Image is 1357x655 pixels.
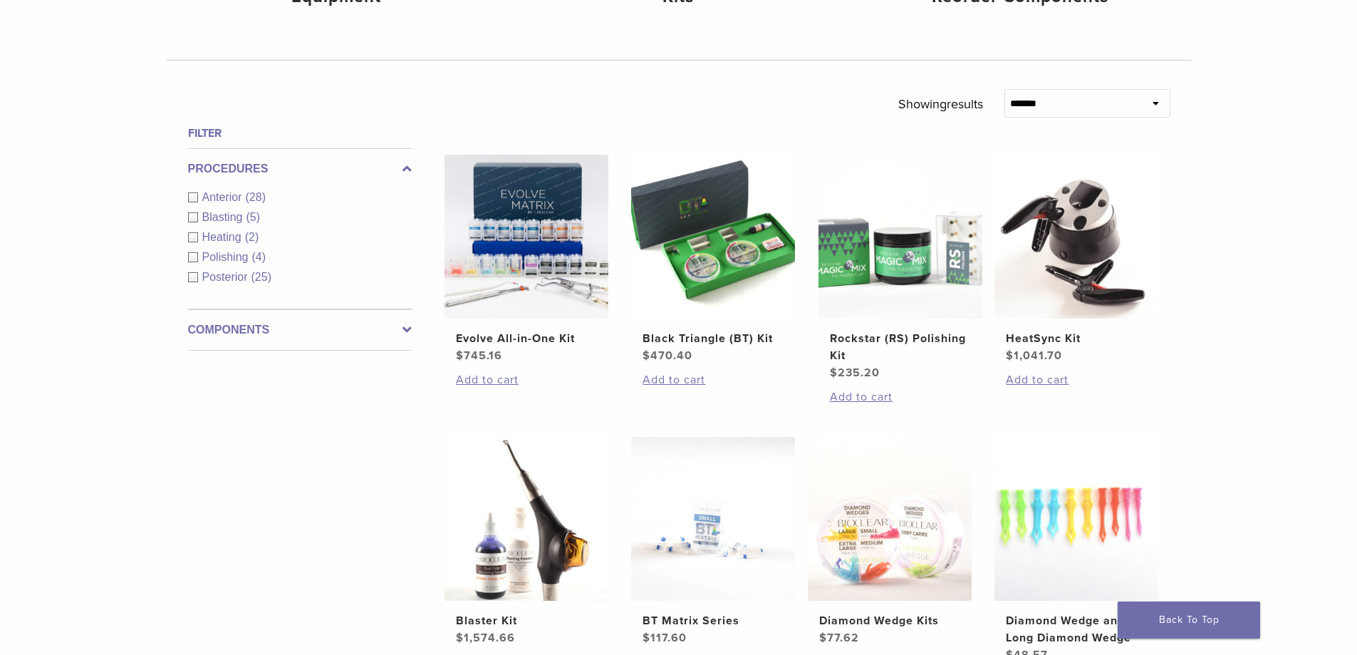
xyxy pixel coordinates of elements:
[202,251,252,263] span: Polishing
[1006,349,1062,363] bdi: 1,041.70
[1006,349,1014,363] span: $
[456,349,502,363] bdi: 745.16
[1006,330,1147,347] h2: HeatSync Kit
[830,366,880,380] bdi: 235.20
[643,349,692,363] bdi: 470.40
[1118,602,1260,639] a: Back To Top
[818,155,984,381] a: Rockstar (RS) Polishing KitRockstar (RS) Polishing Kit $235.20
[830,388,971,406] a: Add to cart: “Rockstar (RS) Polishing Kit”
[444,437,610,646] a: Blaster KitBlaster Kit $1,574.66
[251,251,266,263] span: (4)
[643,349,650,363] span: $
[643,371,784,388] a: Add to cart: “Black Triangle (BT) Kit”
[631,437,795,601] img: BT Matrix Series
[456,349,464,363] span: $
[246,191,266,203] span: (28)
[456,330,597,347] h2: Evolve All-in-One Kit
[830,366,838,380] span: $
[1006,612,1147,646] h2: Diamond Wedge and Long Diamond Wedge
[818,155,982,319] img: Rockstar (RS) Polishing Kit
[630,437,796,646] a: BT Matrix SeriesBT Matrix Series $117.60
[251,271,271,283] span: (25)
[456,371,597,388] a: Add to cart: “Evolve All-in-One Kit”
[807,437,973,646] a: Diamond Wedge KitsDiamond Wedge Kits $77.62
[444,155,610,364] a: Evolve All-in-One KitEvolve All-in-One Kit $745.16
[994,437,1158,601] img: Diamond Wedge and Long Diamond Wedge
[245,231,259,243] span: (2)
[188,160,412,177] label: Procedures
[808,437,972,601] img: Diamond Wedge Kits
[188,321,412,339] label: Components
[643,631,650,645] span: $
[819,631,859,645] bdi: 77.62
[456,631,515,645] bdi: 1,574.66
[444,155,608,319] img: Evolve All-in-One Kit
[994,155,1158,319] img: HeatSync Kit
[202,271,251,283] span: Posterior
[202,191,246,203] span: Anterior
[630,155,796,364] a: Black Triangle (BT) KitBlack Triangle (BT) Kit $470.40
[830,330,971,364] h2: Rockstar (RS) Polishing Kit
[643,330,784,347] h2: Black Triangle (BT) Kit
[819,631,827,645] span: $
[631,155,795,319] img: Black Triangle (BT) Kit
[898,89,983,119] p: Showing results
[188,125,412,142] h4: Filter
[643,612,784,629] h2: BT Matrix Series
[202,231,245,243] span: Heating
[202,211,246,223] span: Blasting
[444,437,608,601] img: Blaster Kit
[994,155,1160,364] a: HeatSync KitHeatSync Kit $1,041.70
[819,612,960,629] h2: Diamond Wedge Kits
[456,631,464,645] span: $
[643,631,687,645] bdi: 117.60
[1006,371,1147,388] a: Add to cart: “HeatSync Kit”
[246,211,260,223] span: (5)
[456,612,597,629] h2: Blaster Kit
